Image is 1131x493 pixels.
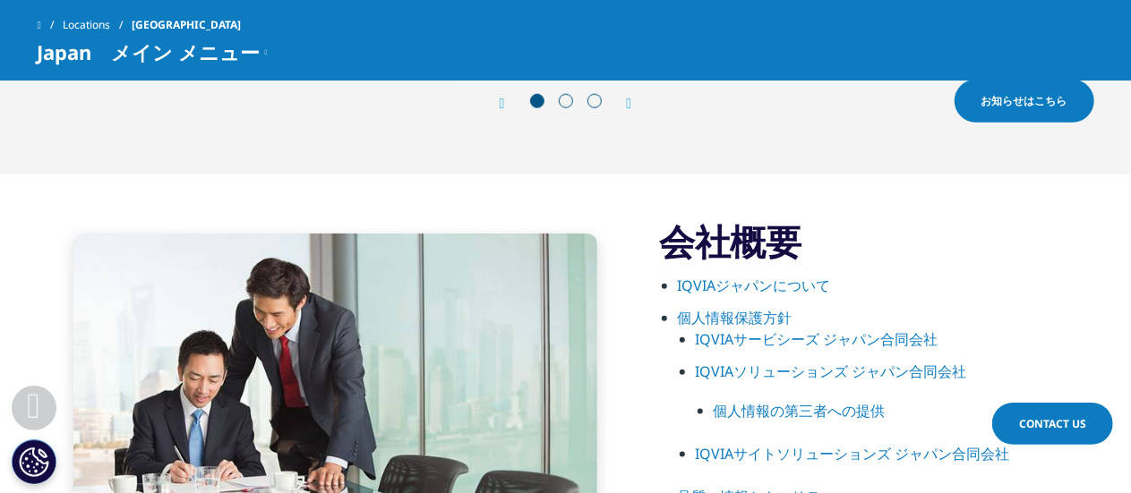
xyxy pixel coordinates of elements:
[38,41,261,63] span: Japan メイン メニュー
[609,95,632,112] div: Next slide
[696,361,967,381] a: IQVIAソリューションズ ジャパン合同会社
[63,9,132,41] a: Locations
[696,444,1010,463] a: IQVIAサイトソリューションズ ジャパン合同会社
[660,219,1094,264] h3: 会社概要
[696,329,938,349] a: IQVIAサービシーズ ジャパン合同会社
[714,401,886,421] a: 個人情報の第三者への提供
[500,95,523,112] div: Previous slide
[132,9,241,41] span: [GEOGRAPHIC_DATA]
[1019,416,1086,431] span: Contact Us
[992,403,1113,445] a: Contact Us
[12,439,56,484] button: Cookie 設定
[981,93,1067,109] span: お知らせはこちら
[678,308,793,327] a: 個人情報保護方針
[678,276,831,295] a: IQVIAジャパンについて
[955,80,1094,123] a: お知らせはこちら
